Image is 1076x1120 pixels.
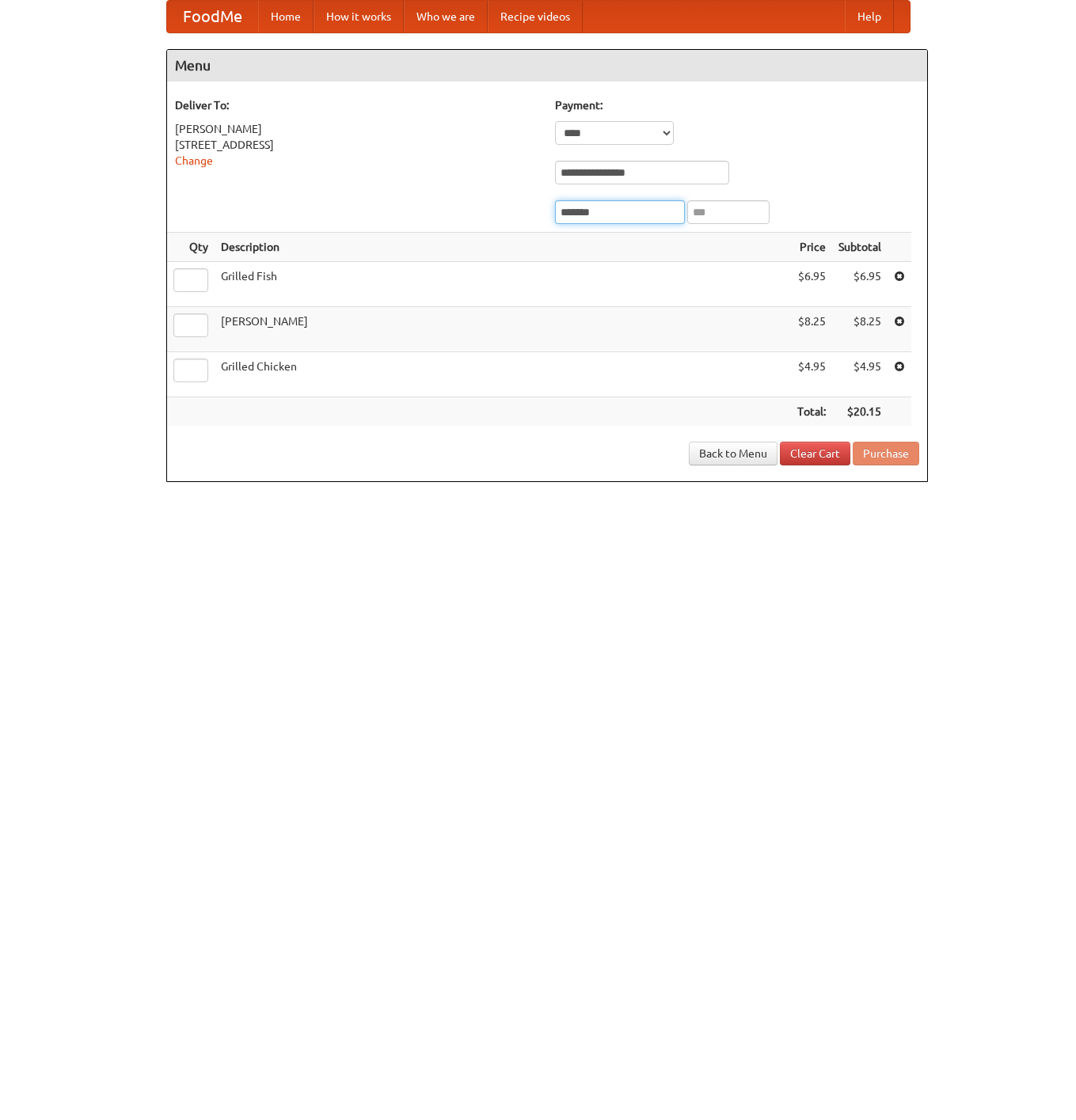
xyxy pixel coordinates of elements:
[689,442,778,465] a: Back to Menu
[780,442,850,465] a: Clear Cart
[167,1,258,32] a: FoodMe
[215,233,791,262] th: Description
[167,233,215,262] th: Qty
[215,352,791,397] td: Grilled Chicken
[555,97,919,113] h5: Payment:
[488,1,583,32] a: Recipe videos
[832,262,888,307] td: $6.95
[175,154,213,167] a: Change
[832,307,888,352] td: $8.25
[791,233,832,262] th: Price
[175,137,539,153] div: [STREET_ADDRESS]
[791,352,832,397] td: $4.95
[404,1,488,32] a: Who we are
[175,121,539,137] div: [PERSON_NAME]
[215,262,791,307] td: Grilled Fish
[175,97,539,113] h5: Deliver To:
[832,397,888,427] th: $20.15
[167,50,927,82] h4: Menu
[845,1,894,32] a: Help
[258,1,314,32] a: Home
[791,262,832,307] td: $6.95
[832,233,888,262] th: Subtotal
[791,397,832,427] th: Total:
[791,307,832,352] td: $8.25
[832,352,888,397] td: $4.95
[215,307,791,352] td: [PERSON_NAME]
[314,1,404,32] a: How it works
[853,442,919,465] button: Purchase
